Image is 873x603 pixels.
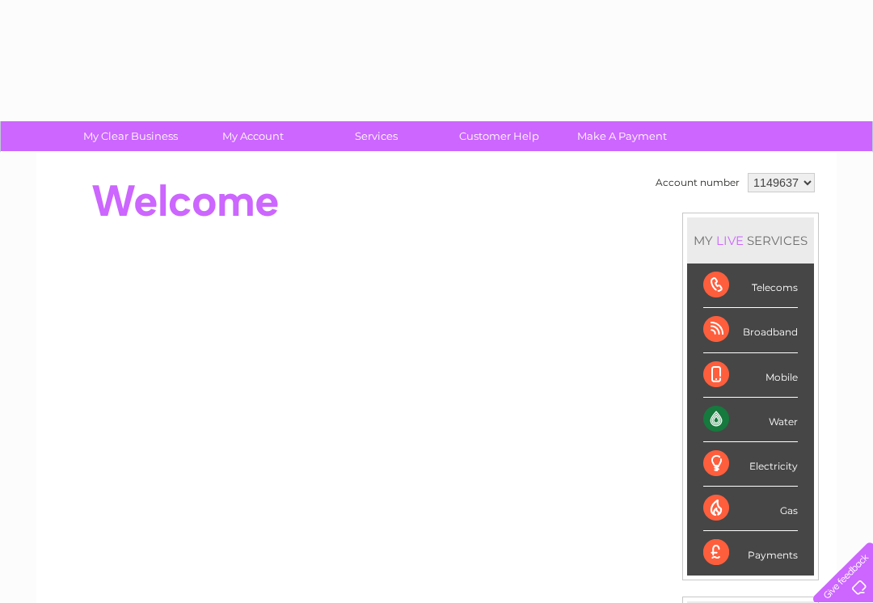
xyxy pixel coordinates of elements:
div: Broadband [703,308,798,352]
a: My Clear Business [64,121,197,151]
div: Payments [703,531,798,575]
td: Account number [652,169,744,196]
div: Mobile [703,353,798,398]
div: MY SERVICES [687,217,814,264]
div: Telecoms [703,264,798,308]
div: LIVE [713,233,747,248]
a: Services [310,121,443,151]
div: Gas [703,487,798,531]
div: Water [703,398,798,442]
a: Customer Help [432,121,566,151]
a: Make A Payment [555,121,689,151]
div: Electricity [703,442,798,487]
a: My Account [187,121,320,151]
